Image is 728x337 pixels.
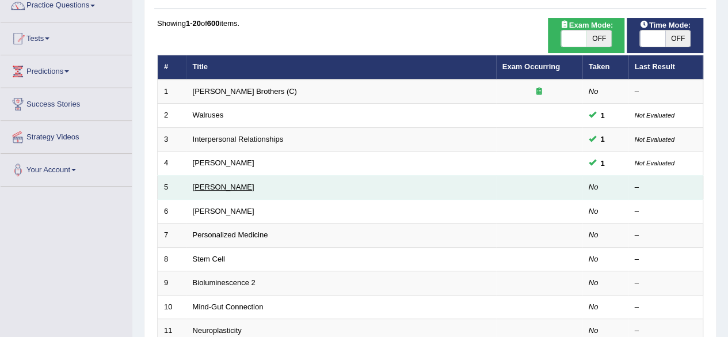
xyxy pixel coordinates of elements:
a: Your Account [1,154,132,183]
em: No [589,87,599,96]
div: Showing of items. [157,18,703,29]
th: Last Result [628,55,703,79]
span: OFF [586,31,612,47]
a: [PERSON_NAME] Brothers (C) [193,87,297,96]
em: No [589,302,599,311]
em: No [589,183,599,191]
a: Predictions [1,55,132,84]
div: – [635,278,697,289]
td: 2 [158,104,186,128]
a: Stem Cell [193,255,225,263]
div: – [635,302,697,313]
a: Interpersonal Relationships [193,135,284,143]
div: Show exams occurring in exams [548,18,624,53]
div: – [635,182,697,193]
div: – [635,254,697,265]
td: 8 [158,247,186,271]
span: You cannot take this question anymore [596,133,609,145]
td: 3 [158,127,186,152]
td: 4 [158,152,186,176]
a: [PERSON_NAME] [193,207,254,215]
div: – [635,325,697,336]
a: Exam Occurring [502,62,560,71]
td: 1 [158,79,186,104]
td: 9 [158,271,186,296]
a: Success Stories [1,88,132,117]
span: You cannot take this question anymore [596,157,609,169]
div: – [635,86,697,97]
b: 1-20 [186,19,201,28]
td: 10 [158,295,186,319]
a: Mind-Gut Connection [193,302,264,311]
em: No [589,326,599,335]
em: No [589,230,599,239]
span: You cannot take this question anymore [596,109,609,122]
a: Walruses [193,111,224,119]
a: [PERSON_NAME] [193,158,254,167]
span: OFF [665,31,691,47]
span: Exam Mode: [555,19,618,31]
em: No [589,255,599,263]
em: No [589,207,599,215]
a: Bioluminescence 2 [193,278,256,287]
a: Personalized Medicine [193,230,268,239]
small: Not Evaluated [635,160,674,166]
a: Neuroplasticity [193,326,242,335]
td: 7 [158,224,186,248]
b: 600 [207,19,220,28]
td: 6 [158,199,186,224]
div: – [635,230,697,241]
a: Strategy Videos [1,121,132,150]
td: 5 [158,176,186,200]
a: [PERSON_NAME] [193,183,254,191]
a: Tests [1,22,132,51]
div: – [635,206,697,217]
span: Time Mode: [635,19,695,31]
div: Exam occurring question [502,86,576,97]
th: # [158,55,186,79]
small: Not Evaluated [635,112,674,119]
small: Not Evaluated [635,136,674,143]
em: No [589,278,599,287]
th: Title [186,55,496,79]
th: Taken [582,55,628,79]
